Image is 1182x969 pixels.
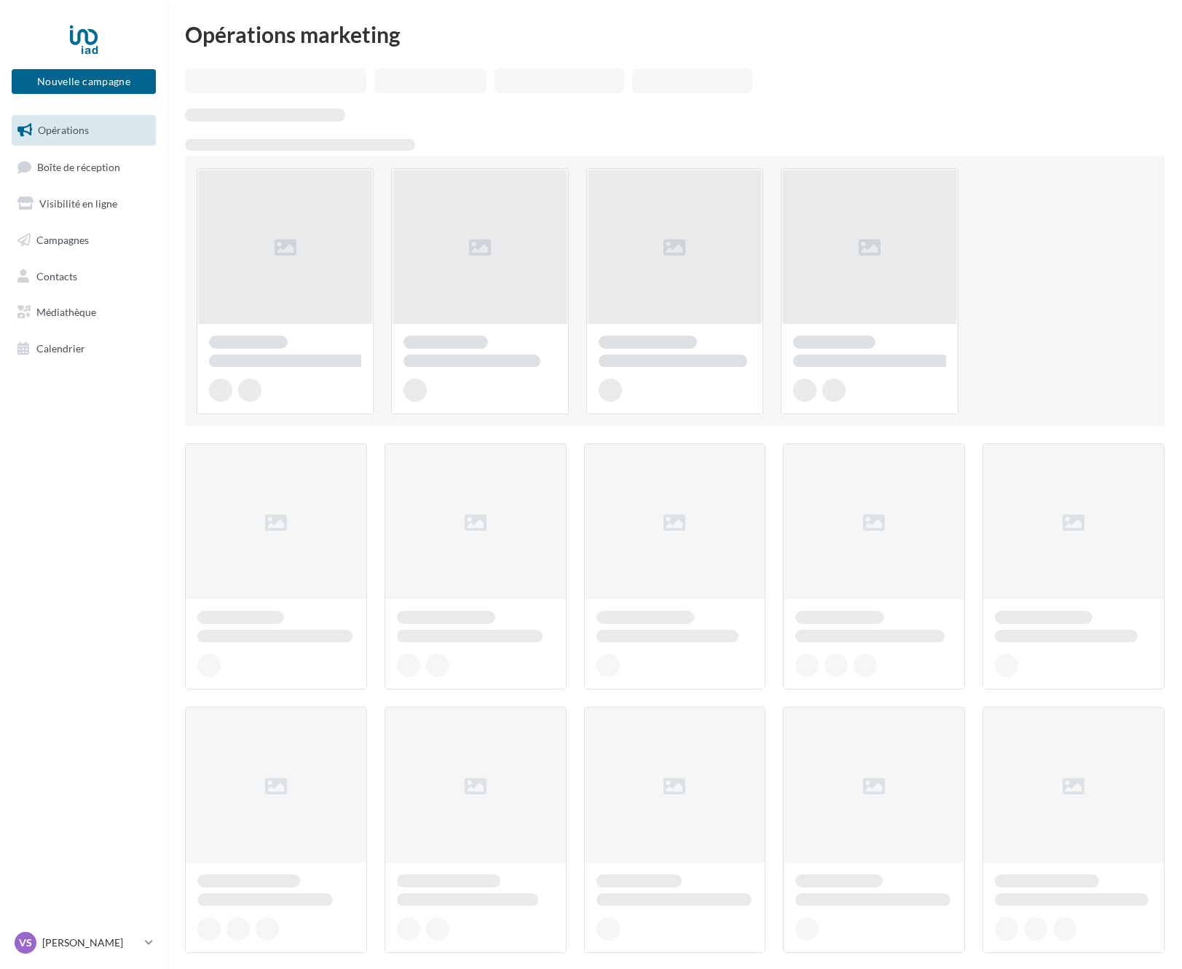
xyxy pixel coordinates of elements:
[36,342,85,355] span: Calendrier
[185,23,1165,45] div: Opérations marketing
[9,225,159,256] a: Campagnes
[9,115,159,146] a: Opérations
[38,124,89,136] span: Opérations
[12,929,156,957] a: VS [PERSON_NAME]
[36,269,77,282] span: Contacts
[12,69,156,94] button: Nouvelle campagne
[19,936,32,950] span: VS
[39,197,117,210] span: Visibilité en ligne
[9,261,159,292] a: Contacts
[37,160,120,173] span: Boîte de réception
[9,333,159,364] a: Calendrier
[36,234,89,246] span: Campagnes
[9,297,159,328] a: Médiathèque
[42,936,139,950] p: [PERSON_NAME]
[36,306,96,318] span: Médiathèque
[9,151,159,183] a: Boîte de réception
[9,189,159,219] a: Visibilité en ligne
